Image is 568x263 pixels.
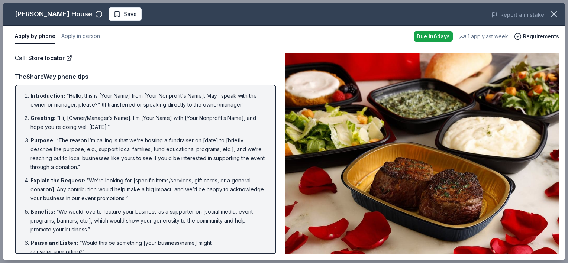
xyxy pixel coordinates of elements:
span: Pause and Listen : [30,240,78,246]
li: “Would this be something [your business/name] might consider supporting?” [30,238,265,256]
div: TheShareWay phone tips [15,72,276,81]
span: Save [124,10,137,19]
a: Store locator [28,53,72,63]
li: “Hi, [Owner/Manager’s Name]. I’m [Your Name] with [Your Nonprofit’s Name], and I hope you’re doin... [30,114,265,131]
span: Purpose : [30,137,55,143]
span: Benefits : [30,208,55,215]
span: Requirements [523,32,559,41]
div: Due in 6 days [414,31,453,42]
div: [PERSON_NAME] House [15,8,92,20]
button: Report a mistake [491,10,544,19]
div: Call : [15,53,276,63]
img: Image for Ruth's Chris Steak House [285,53,559,254]
li: “Hello, this is [Your Name] from [Your Nonprofit's Name]. May I speak with the owner or manager, ... [30,91,265,109]
li: “The reason I’m calling is that we’re hosting a fundraiser on [date] to [briefly describe the pur... [30,136,265,172]
span: Introduction : [30,92,65,99]
button: Requirements [514,32,559,41]
li: “We’re looking for [specific items/services, gift cards, or a general donation]. Any contribution... [30,176,265,203]
button: Apply by phone [15,29,55,44]
button: Save [109,7,142,21]
li: “We would love to feature your business as a supporter on [social media, event programs, banners,... [30,207,265,234]
button: Apply in person [61,29,100,44]
div: 1 apply last week [459,32,508,41]
span: Greeting : [30,115,55,121]
span: Explain the Request : [30,177,85,184]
